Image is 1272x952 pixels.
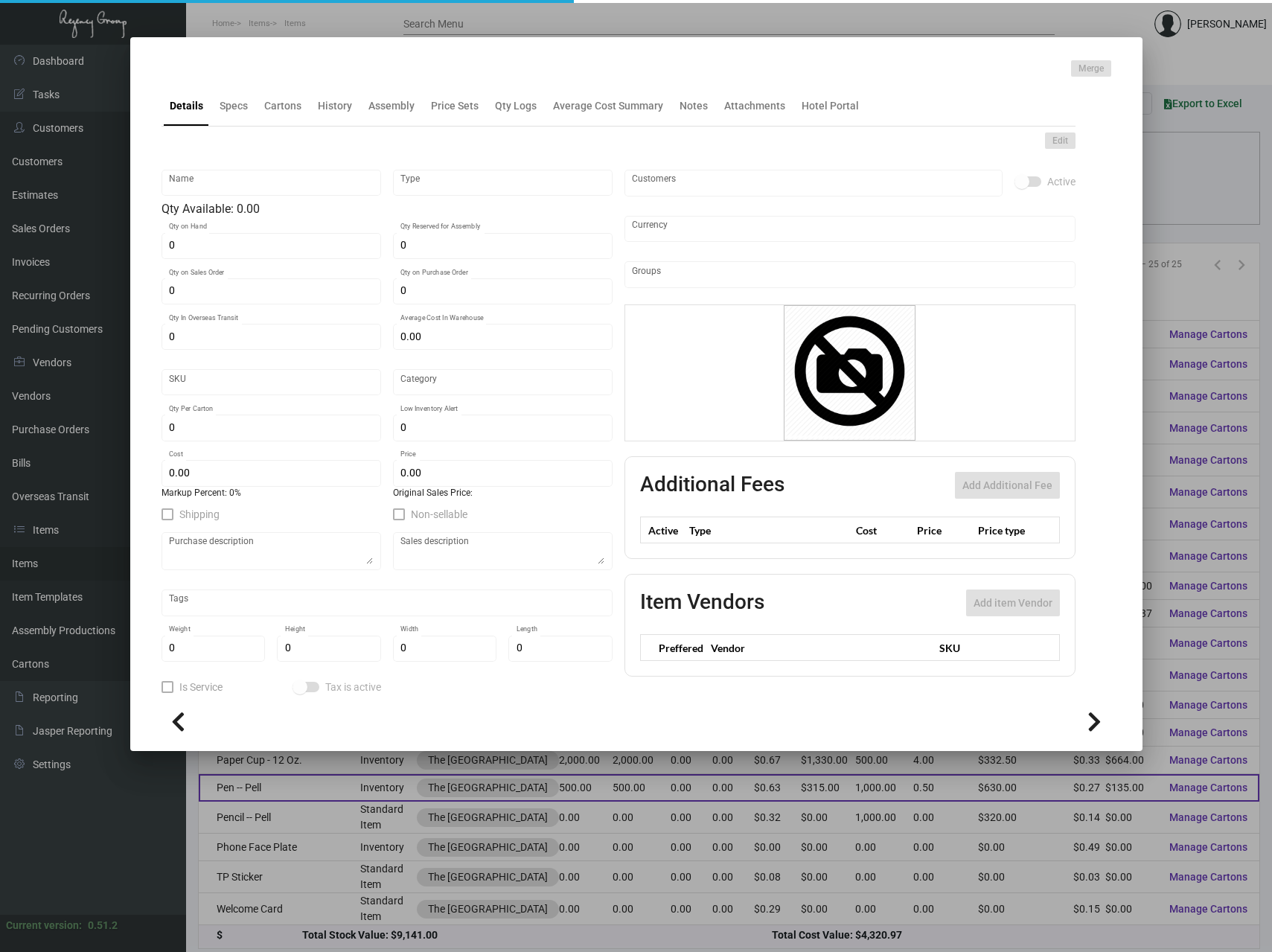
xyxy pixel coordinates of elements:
[640,472,784,499] h2: Additional Fees
[162,200,613,218] div: Qty Available: 0.00
[264,98,301,114] div: Cartons
[640,517,685,543] th: Active
[220,98,248,114] div: Specs
[685,517,852,543] th: Type
[411,505,467,523] span: Non-sellable
[640,635,703,661] th: Preffered
[495,98,537,114] div: Qty Logs
[368,98,415,114] div: Assembly
[640,590,764,616] h2: Item Vendors
[955,472,1060,499] button: Add Additional Fee
[724,98,785,114] div: Attachments
[802,98,859,114] div: Hotel Portal
[1078,63,1104,75] span: Merge
[966,590,1060,616] button: Add item Vendor
[680,98,708,114] div: Notes
[1052,135,1068,147] span: Edit
[318,98,352,114] div: History
[325,678,381,696] span: Tax is active
[431,98,479,114] div: Price Sets
[88,918,118,933] div: 0.51.2
[179,678,223,696] span: Is Service
[179,505,220,523] span: Shipping
[913,517,974,543] th: Price
[703,635,932,661] th: Vendor
[6,918,82,933] div: Current version:
[170,98,203,114] div: Details
[974,597,1052,609] span: Add item Vendor
[553,98,663,114] div: Average Cost Summary
[632,269,1067,281] input: Add new..
[1045,132,1076,149] button: Edit
[932,635,1059,661] th: SKU
[962,479,1052,491] span: Add Additional Fee
[1071,60,1111,77] button: Merge
[632,177,994,189] input: Add new..
[974,517,1041,543] th: Price type
[1047,173,1076,191] span: Active
[852,517,913,543] th: Cost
